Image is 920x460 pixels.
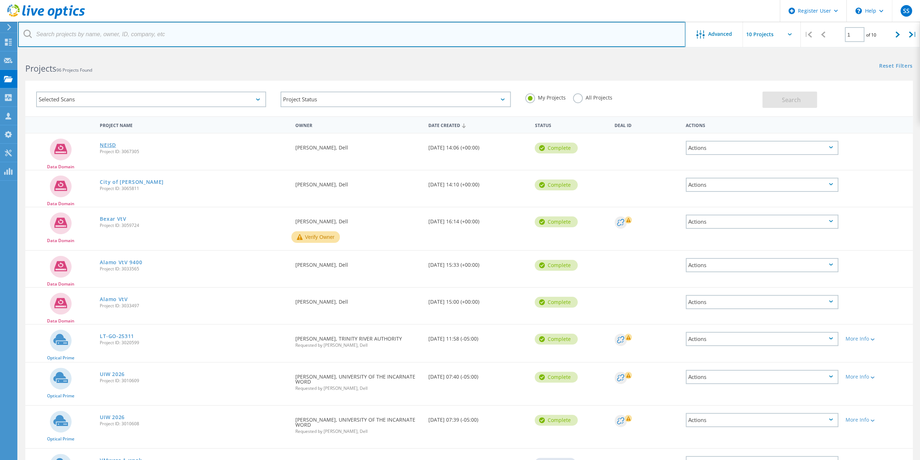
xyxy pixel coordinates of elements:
[846,417,909,422] div: More Info
[100,143,116,148] a: NEISD
[100,297,128,302] a: Alamo VtV
[686,332,838,346] div: Actions
[535,143,578,153] div: Complete
[47,394,74,398] span: Optical Prime
[291,363,424,398] div: [PERSON_NAME], UNIVERSITY OF THE INCARNATE WORD
[846,336,909,341] div: More Info
[7,15,85,20] a: Live Optics Dashboard
[425,207,531,231] div: [DATE] 16:14 (+00:00)
[782,96,801,104] span: Search
[425,118,531,132] div: Date Created
[686,295,838,309] div: Actions
[905,22,920,47] div: |
[47,165,74,169] span: Data Domain
[525,93,566,100] label: My Projects
[425,288,531,312] div: [DATE] 15:00 (+00:00)
[903,8,909,14] span: SS
[100,372,125,377] a: UIW 2026
[425,134,531,157] div: [DATE] 14:06 (+00:00)
[291,207,424,231] div: [PERSON_NAME], Dell
[47,437,74,441] span: Optical Prime
[291,231,340,243] button: Verify Owner
[535,372,578,383] div: Complete
[100,379,288,383] span: Project ID: 3010609
[866,32,876,38] span: of 10
[100,334,134,339] a: LT-GO-25311
[686,215,838,229] div: Actions
[535,415,578,426] div: Complete
[535,216,578,227] div: Complete
[100,304,288,308] span: Project ID: 3033497
[762,92,817,108] button: Search
[291,406,424,441] div: [PERSON_NAME], UNIVERSITY OF THE INCARNATE WORD
[100,422,288,426] span: Project ID: 3010608
[291,118,424,131] div: Owner
[855,8,862,14] svg: \n
[100,341,288,345] span: Project ID: 3020599
[682,118,842,131] div: Actions
[291,325,424,355] div: [PERSON_NAME], TRINITY RIVER AUTHORITY
[291,251,424,275] div: [PERSON_NAME], Dell
[425,406,531,430] div: [DATE] 07:39 (-05:00)
[425,170,531,194] div: [DATE] 14:10 (+00:00)
[611,118,682,131] div: Deal Id
[686,178,838,192] div: Actions
[100,260,142,265] a: Alamo VtV 9400
[535,297,578,308] div: Complete
[100,186,288,191] span: Project ID: 3065811
[96,118,291,131] div: Project Name
[686,370,838,384] div: Actions
[100,267,288,271] span: Project ID: 3033565
[56,67,92,73] span: 96 Projects Found
[281,92,510,107] div: Project Status
[36,92,266,107] div: Selected Scans
[47,282,74,286] span: Data Domain
[879,63,913,69] a: Reset Filters
[425,325,531,349] div: [DATE] 11:58 (-05:00)
[291,288,424,312] div: [PERSON_NAME], Dell
[100,415,125,420] a: UIW 2026
[47,319,74,323] span: Data Domain
[47,239,74,243] span: Data Domain
[425,251,531,275] div: [DATE] 15:33 (+00:00)
[100,180,164,185] a: City of [PERSON_NAME]
[291,170,424,194] div: [PERSON_NAME], Dell
[100,223,288,228] span: Project ID: 3059724
[18,22,685,47] input: Search projects by name, owner, ID, company, etc
[686,258,838,272] div: Actions
[295,429,421,434] span: Requested by [PERSON_NAME], Dell
[295,343,421,347] span: Requested by [PERSON_NAME], Dell
[573,93,612,100] label: All Projects
[686,413,838,427] div: Actions
[531,118,611,131] div: Status
[846,374,909,379] div: More Info
[535,260,578,271] div: Complete
[535,180,578,190] div: Complete
[291,134,424,157] div: [PERSON_NAME], Dell
[47,202,74,206] span: Data Domain
[47,356,74,360] span: Optical Prime
[686,141,838,155] div: Actions
[100,216,126,221] a: Bexar VtV
[708,31,732,37] span: Advanced
[295,386,421,391] span: Requested by [PERSON_NAME], Dell
[25,63,56,74] b: Projects
[801,22,816,47] div: |
[535,334,578,345] div: Complete
[425,363,531,387] div: [DATE] 07:40 (-05:00)
[100,149,288,154] span: Project ID: 3067305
